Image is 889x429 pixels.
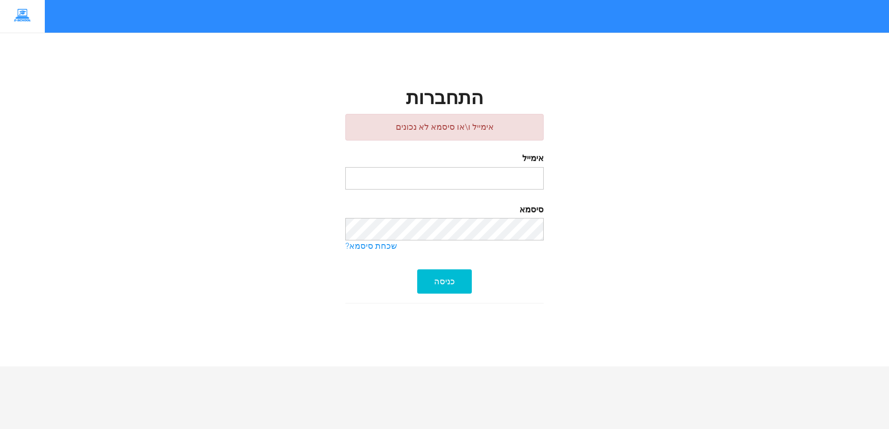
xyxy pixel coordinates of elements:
[345,153,544,165] label: אימייל
[345,114,544,141] div: אימייל ו\או סיסמא לא נכונים
[417,269,472,294] div: כניסה
[345,88,544,109] h3: התחברות
[345,204,544,216] label: סיסמא
[345,240,544,253] a: שכחת סיסמא?
[7,7,38,25] img: Z-School logo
